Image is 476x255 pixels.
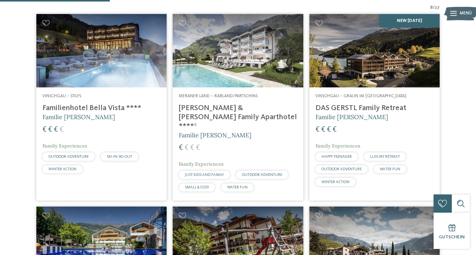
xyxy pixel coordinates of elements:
[54,126,58,134] span: €
[59,126,64,134] span: €
[434,213,470,249] a: Gutschein
[327,126,331,134] span: €
[179,131,251,139] span: Familie [PERSON_NAME]
[179,104,297,131] h4: [PERSON_NAME] & [PERSON_NAME] Family Aparthotel ****ˢ
[315,94,406,98] span: Vinschgau – Graun im [GEOGRAPHIC_DATA]
[309,14,440,201] a: Familienhotels gesucht? Hier findet ihr die besten! NEW [DATE] Vinschgau – Graun im [GEOGRAPHIC_D...
[185,185,209,189] span: SMALL & COSY
[185,173,224,177] span: JUST KIDS AND FAMILY
[184,144,189,152] span: €
[321,126,325,134] span: €
[439,235,465,239] span: Gutschein
[196,144,200,152] span: €
[42,113,115,121] span: Familie [PERSON_NAME]
[42,126,47,134] span: €
[315,126,320,134] span: €
[48,167,76,171] span: WINTER ACTION
[321,180,350,184] span: WINTER ACTION
[173,14,303,201] a: Familienhotels gesucht? Hier findet ihr die besten! Meraner Land – Rabland/Partschins [PERSON_NAM...
[435,5,440,11] span: 27
[242,173,282,177] span: OUTDOOR ADVENTURE
[48,155,89,159] span: OUTDOOR ADVENTURE
[42,104,161,113] h4: Familienhotel Bella Vista ****
[315,104,434,113] h4: DAS GERSTL Family Retreat
[315,143,360,149] span: Family Experiences
[107,155,132,159] span: SKI-IN SKI-OUT
[433,5,435,11] span: /
[332,126,337,134] span: €
[173,14,303,87] img: Familienhotels gesucht? Hier findet ihr die besten!
[430,5,433,11] span: 8
[36,14,167,201] a: Familienhotels gesucht? Hier findet ihr die besten! Vinschgau – Stilfs Familienhotel Bella Vista ...
[321,155,352,159] span: HAPPY TEENAGER
[48,126,52,134] span: €
[36,14,167,87] img: Familienhotels gesucht? Hier findet ihr die besten!
[42,143,87,149] span: Family Experiences
[321,167,362,171] span: OUTDOOR ADVENTURE
[190,144,194,152] span: €
[42,94,81,98] span: Vinschgau – Stilfs
[179,94,258,98] span: Meraner Land – Rabland/Partschins
[179,144,183,152] span: €
[227,185,248,189] span: WATER FUN
[315,113,388,121] span: Familie [PERSON_NAME]
[309,14,440,87] img: Familienhotels gesucht? Hier findet ihr die besten!
[179,161,223,167] span: Family Experiences
[380,167,400,171] span: WATER FUN
[370,155,400,159] span: LUXURY RETREAT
